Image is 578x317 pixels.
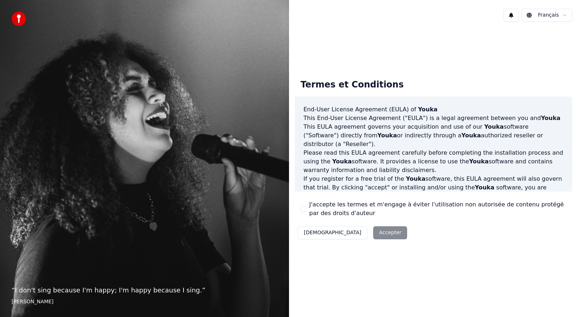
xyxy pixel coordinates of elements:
p: This EULA agreement governs your acquisition and use of our software ("Software") directly from o... [303,123,564,149]
h3: End-User License Agreement (EULA) of [303,105,564,114]
p: “ I don't sing because I'm happy; I'm happy because I sing. ” [12,285,277,295]
span: Youka [475,184,495,191]
span: Youka [378,132,397,139]
p: This End-User License Agreement ("EULA") is a legal agreement between you and [303,114,564,123]
p: If you register for a free trial of the software, this EULA agreement will also govern that trial... [303,175,564,209]
span: Youka [418,106,437,113]
span: Youka [484,123,504,130]
footer: [PERSON_NAME] [12,298,277,305]
button: [DEMOGRAPHIC_DATA] [298,226,367,239]
div: Termes et Conditions [295,73,409,97]
span: Youka [541,115,560,121]
img: youka [12,12,26,26]
span: Youka [406,175,426,182]
span: Youka [469,158,489,165]
label: J'accepte les termes et m'engage à éviter l'utilisation non autorisée de contenu protégé par des ... [309,200,566,218]
span: Youka [461,132,481,139]
p: Please read this EULA agreement carefully before completing the installation process and using th... [303,149,564,175]
span: Youka [332,158,352,165]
